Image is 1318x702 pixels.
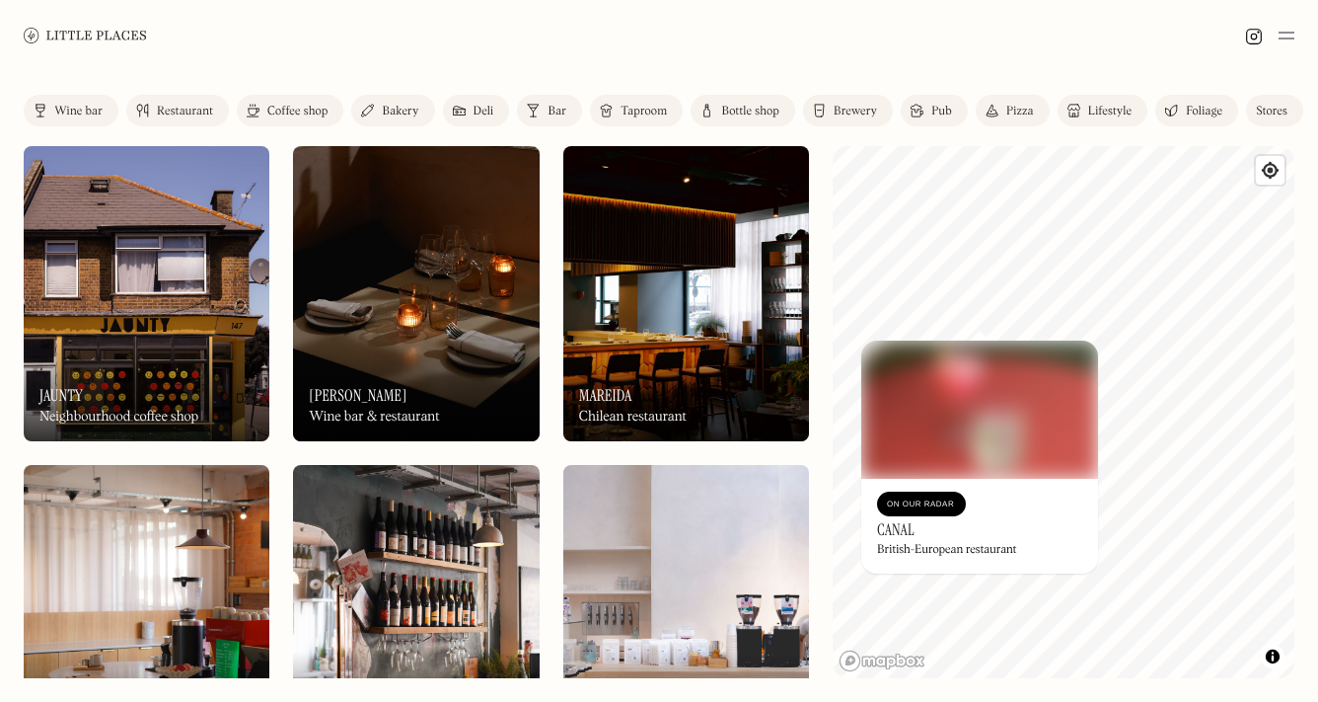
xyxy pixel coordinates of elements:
div: British-European restaurant [877,543,1017,557]
div: Coffee shop [267,106,328,117]
div: Chilean restaurant [579,409,687,426]
a: Restaurant [126,95,229,126]
h3: Jaunty [39,386,83,405]
div: Stores [1256,106,1287,117]
a: CanalCanalOn Our RadarCanalBritish-European restaurant [861,341,1098,574]
img: Luna [293,146,539,441]
img: Mareida [563,146,809,441]
h3: Mareida [579,386,632,405]
h3: Canal [877,520,915,539]
div: Foliage [1186,106,1222,117]
img: Jaunty [24,146,269,441]
div: Bar [548,106,566,117]
div: Pizza [1006,106,1034,117]
div: Bottle shop [721,106,779,117]
button: Find my location [1256,156,1284,185]
span: Toggle attribution [1267,646,1279,667]
div: Brewery [834,106,877,117]
div: Restaurant [157,106,213,117]
img: Canal [861,341,1098,479]
a: Brewery [803,95,893,126]
div: On Our Radar [887,495,956,514]
a: Bottle shop [691,95,795,126]
a: Coffee shop [237,95,343,126]
a: MareidaMareidaMareidaChilean restaurant [563,146,809,441]
a: JauntyJauntyJauntyNeighbourhood coffee shop [24,146,269,441]
div: Neighbourhood coffee shop [39,409,198,426]
a: Pub [901,95,968,126]
a: Foliage [1155,95,1238,126]
h3: [PERSON_NAME] [309,386,406,405]
div: Deli [474,106,494,117]
div: Pub [931,106,952,117]
a: Taproom [590,95,683,126]
a: Wine bar [24,95,118,126]
div: Lifestyle [1088,106,1132,117]
a: LunaLuna[PERSON_NAME]Wine bar & restaurant [293,146,539,441]
canvas: Map [833,146,1294,678]
a: Mapbox homepage [839,650,925,672]
a: Bakery [351,95,434,126]
a: Bar [517,95,582,126]
a: Stores [1246,95,1303,126]
div: Taproom [621,106,667,117]
div: Wine bar [54,106,103,117]
a: Deli [443,95,510,126]
div: Wine bar & restaurant [309,409,439,426]
div: Bakery [382,106,418,117]
a: Pizza [976,95,1050,126]
a: Lifestyle [1058,95,1147,126]
button: Toggle attribution [1261,645,1284,668]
